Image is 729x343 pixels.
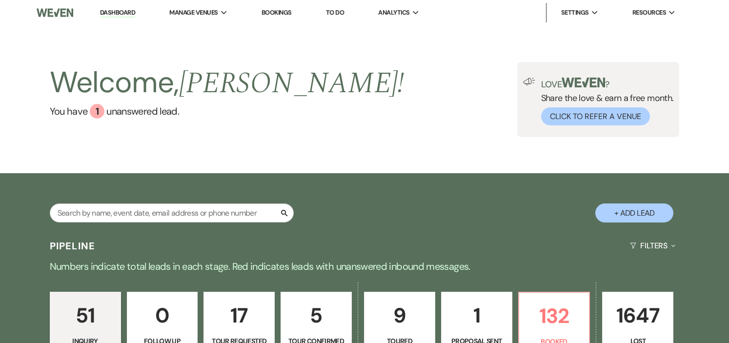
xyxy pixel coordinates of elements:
p: 1 [447,299,506,332]
h3: Pipeline [50,239,96,253]
img: Weven Logo [37,2,73,23]
p: 5 [287,299,345,332]
a: You have 1 unanswered lead. [50,104,405,119]
span: Settings [561,8,589,18]
p: 1647 [608,299,667,332]
a: Bookings [262,8,292,17]
span: Resources [632,8,666,18]
p: Love ? [541,78,674,89]
a: Dashboard [100,8,135,18]
span: Analytics [378,8,409,18]
p: 132 [525,300,584,332]
p: 51 [56,299,115,332]
button: Click to Refer a Venue [541,107,650,125]
img: loud-speaker-illustration.svg [523,78,535,85]
span: Manage Venues [169,8,218,18]
p: 0 [133,299,192,332]
a: To Do [326,8,344,17]
input: Search by name, event date, email address or phone number [50,203,294,222]
img: weven-logo-green.svg [562,78,605,87]
div: Share the love & earn a free month. [535,78,674,125]
p: Numbers indicate total leads in each stage. Red indicates leads with unanswered inbound messages. [13,259,716,274]
button: Filters [626,233,679,259]
button: + Add Lead [595,203,673,222]
h2: Welcome, [50,62,405,104]
div: 1 [90,104,104,119]
p: 17 [210,299,268,332]
p: 9 [370,299,429,332]
span: [PERSON_NAME] ! [179,61,405,106]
